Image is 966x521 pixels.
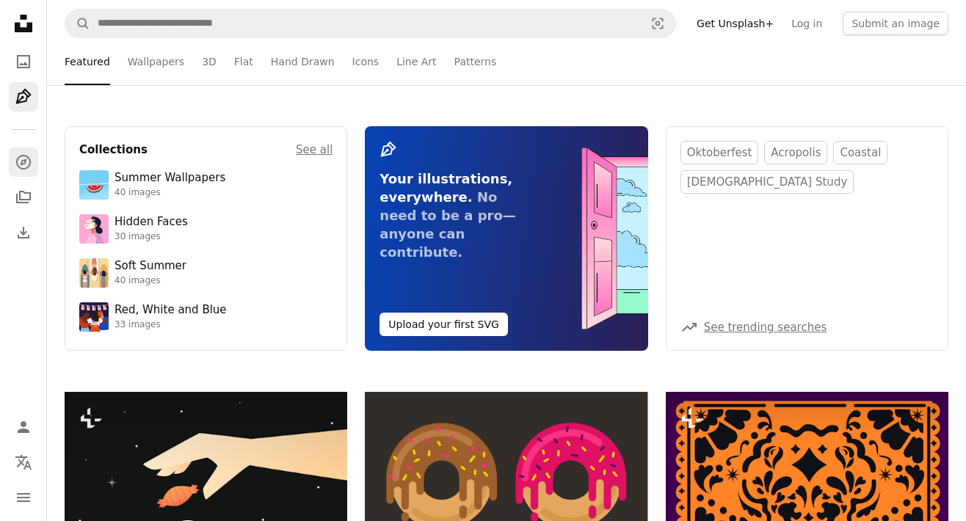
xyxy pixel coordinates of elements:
[115,171,225,186] div: Summer Wallpapers
[79,170,333,200] a: Summer Wallpapers40 images
[688,12,782,35] a: Get Unsplash+
[764,141,827,164] a: acropolis
[9,412,38,442] a: Log in / Sign up
[79,258,109,288] img: premium_vector-1747375287322-8ad2c24be57d
[79,302,333,332] a: Red, White and Blue33 images
[9,82,38,112] a: Illustrations
[379,171,512,205] span: Your illustrations, everywhere.
[115,215,188,230] div: Hidden Faces
[115,187,225,199] div: 40 images
[202,38,217,85] a: 3D
[666,491,948,504] a: Orange papel picado with skull design and floral designs
[843,12,948,35] button: Submit an image
[65,9,676,38] form: Find visuals sitewide
[79,302,109,332] img: premium_vector-1717780424626-a1297b9c4208
[79,141,148,159] h4: Collections
[9,218,38,247] a: Download History
[115,303,227,318] div: Red, White and Blue
[128,38,184,85] a: Wallpapers
[454,38,497,85] a: Patterns
[65,10,90,37] button: Search Unsplash
[115,319,227,331] div: 33 images
[640,10,675,37] button: Visual search
[79,214,333,244] a: Hidden Faces30 images
[680,170,854,194] a: [DEMOGRAPHIC_DATA] study
[115,231,188,243] div: 30 images
[9,47,38,76] a: Photos
[271,38,335,85] a: Hand Drawn
[352,38,379,85] a: Icons
[9,448,38,477] button: Language
[704,321,827,334] a: See trending searches
[9,147,38,177] a: Explore
[79,170,109,200] img: premium_vector-1746457598234-1528d3a368e1
[79,214,109,244] img: premium_vector-1748844071474-d954b88adc73
[115,275,186,287] div: 40 images
[9,183,38,212] a: Collections
[234,38,253,85] a: Flat
[115,259,186,274] div: Soft Summer
[379,313,508,336] button: Upload your first SVG
[782,12,831,35] a: Log in
[680,141,759,164] a: oktoberfest
[833,141,887,164] a: coastal
[9,9,38,41] a: Home — Unsplash
[396,38,436,85] a: Line Art
[9,483,38,512] button: Menu
[79,258,333,288] a: Soft Summer40 images
[296,141,333,159] a: See all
